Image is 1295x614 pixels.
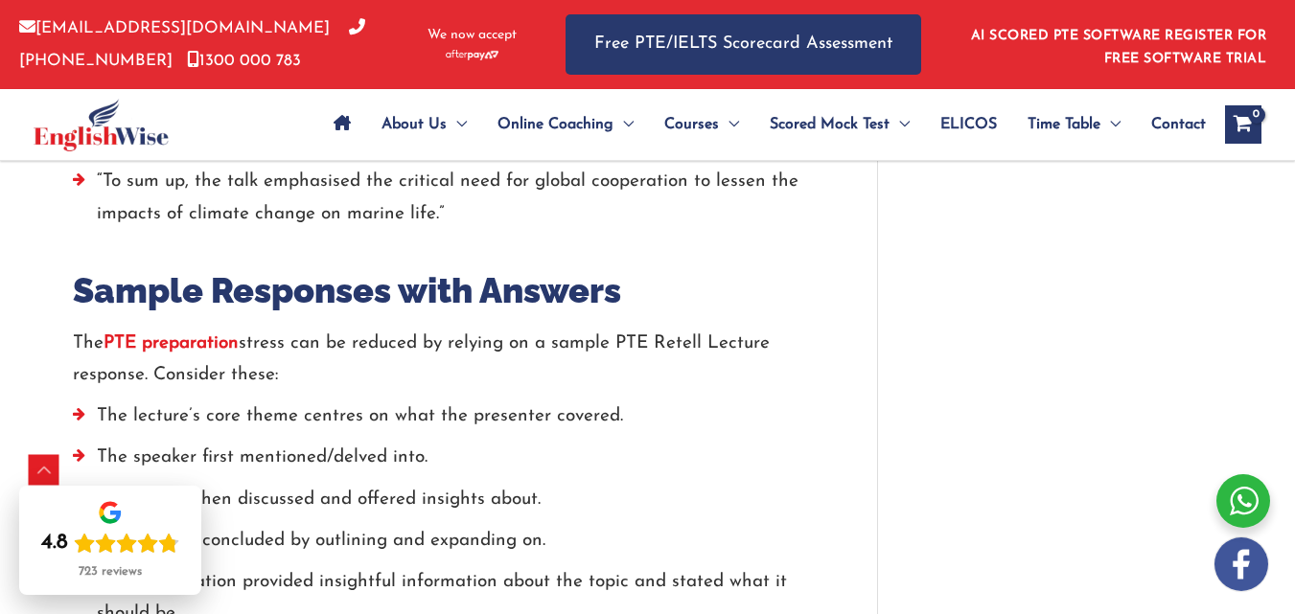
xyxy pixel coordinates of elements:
img: cropped-ew-logo [34,99,169,151]
h2: Sample Responses with Answers [73,268,820,313]
a: PTE preparation [104,334,239,352]
a: View Shopping Cart, empty [1225,105,1261,144]
a: ELICOS [925,91,1012,158]
span: Menu Toggle [890,91,910,158]
span: Menu Toggle [613,91,634,158]
span: Menu Toggle [719,91,739,158]
span: We now accept [428,26,517,45]
span: Menu Toggle [1100,91,1121,158]
img: Afterpay-Logo [446,50,498,60]
a: Free PTE/IELTS Scorecard Assessment [566,14,921,75]
a: AI SCORED PTE SOFTWARE REGISTER FOR FREE SOFTWARE TRIAL [971,29,1267,66]
a: Time TableMenu Toggle [1012,91,1136,158]
a: CoursesMenu Toggle [649,91,754,158]
a: 1300 000 783 [187,53,301,69]
span: About Us [382,91,447,158]
div: 723 reviews [79,564,142,580]
li: The speaker first mentioned/delved into. [73,442,820,483]
nav: Site Navigation: Main Menu [318,91,1206,158]
a: [EMAIL_ADDRESS][DOMAIN_NAME] [19,20,330,36]
span: ELICOS [940,91,997,158]
a: About UsMenu Toggle [366,91,482,158]
a: Contact [1136,91,1206,158]
span: Scored Mock Test [770,91,890,158]
p: The stress can be reduced by relying on a sample PTE Retell Lecture response. Consider these: [73,328,820,392]
aside: Header Widget 1 [960,13,1276,76]
span: Courses [664,91,719,158]
li: “To sum up, the talk emphasised the critical need for global cooperation to lessen the impacts of... [73,166,820,239]
a: Scored Mock TestMenu Toggle [754,91,925,158]
a: [PHONE_NUMBER] [19,20,365,68]
span: Time Table [1028,91,1100,158]
div: Rating: 4.8 out of 5 [41,530,179,557]
li: The speaker concluded by outlining and expanding on. [73,525,820,566]
span: Menu Toggle [447,91,467,158]
span: Contact [1151,91,1206,158]
a: Online CoachingMenu Toggle [482,91,649,158]
li: The lecture’s core theme centres on what the presenter covered. [73,400,820,442]
div: 4.8 [41,530,68,557]
span: Online Coaching [497,91,613,158]
img: white-facebook.png [1214,537,1268,591]
li: The trainer then discussed and offered insights about. [73,484,820,525]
